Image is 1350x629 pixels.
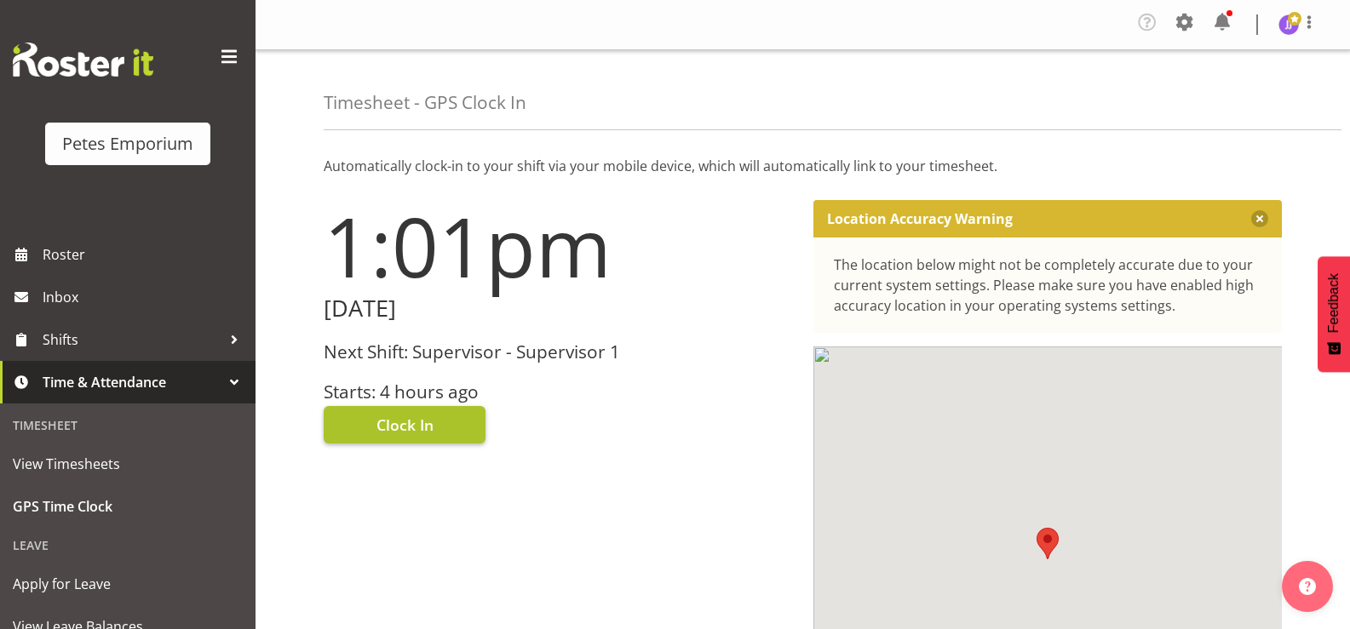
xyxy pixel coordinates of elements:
[13,43,153,77] img: Rosterit website logo
[376,414,434,436] span: Clock In
[1278,14,1299,35] img: janelle-jonkers702.jpg
[43,327,221,352] span: Shifts
[4,563,251,605] a: Apply for Leave
[324,200,793,292] h1: 1:01pm
[13,571,243,597] span: Apply for Leave
[4,408,251,443] div: Timesheet
[4,485,251,528] a: GPS Time Clock
[324,156,1282,176] p: Automatically clock-in to your shift via your mobile device, which will automatically link to you...
[827,210,1013,227] p: Location Accuracy Warning
[324,342,793,362] h3: Next Shift: Supervisor - Supervisor 1
[4,443,251,485] a: View Timesheets
[1318,256,1350,372] button: Feedback - Show survey
[834,254,1262,316] div: The location below might not be completely accurate due to your current system settings. Please m...
[43,242,247,267] span: Roster
[1251,210,1268,227] button: Close message
[13,451,243,477] span: View Timesheets
[324,295,793,322] h2: [DATE]
[1299,578,1316,595] img: help-xxl-2.png
[4,528,251,563] div: Leave
[324,382,793,402] h3: Starts: 4 hours ago
[62,131,193,157] div: Petes Emporium
[1326,273,1341,333] span: Feedback
[13,494,243,519] span: GPS Time Clock
[43,369,221,395] span: Time & Attendance
[324,406,485,443] button: Clock In
[324,93,526,112] h4: Timesheet - GPS Clock In
[43,284,247,310] span: Inbox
